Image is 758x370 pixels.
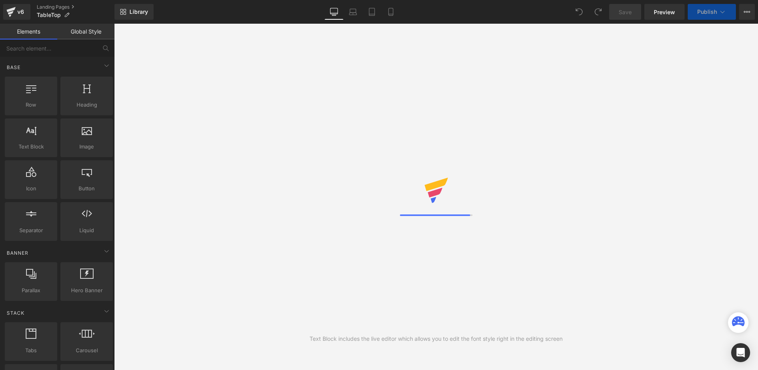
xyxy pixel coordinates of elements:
span: Base [6,64,21,71]
button: Publish [688,4,736,20]
span: Tabs [7,346,55,355]
span: Text Block [7,143,55,151]
span: Banner [6,249,29,257]
button: Undo [571,4,587,20]
a: Tablet [362,4,381,20]
span: Liquid [63,226,111,235]
a: Desktop [325,4,343,20]
span: Image [63,143,111,151]
span: Icon [7,184,55,193]
div: Text Block includes the live editor which allows you to edit the font style right in the editing ... [310,334,563,343]
span: Hero Banner [63,286,111,295]
a: Laptop [343,4,362,20]
button: More [739,4,755,20]
span: Save [619,8,632,16]
span: Publish [697,9,717,15]
span: Stack [6,309,25,317]
span: Separator [7,226,55,235]
a: Global Style [57,24,114,39]
a: New Library [114,4,154,20]
span: Parallax [7,286,55,295]
a: Preview [644,4,685,20]
button: Redo [590,4,606,20]
span: Preview [654,8,675,16]
span: Row [7,101,55,109]
span: Heading [63,101,111,109]
div: Open Intercom Messenger [731,343,750,362]
span: Button [63,184,111,193]
a: Mobile [381,4,400,20]
a: v6 [3,4,30,20]
span: Library [129,8,148,15]
a: Landing Pages [37,4,114,10]
span: TableTop [37,12,61,18]
div: v6 [16,7,26,17]
span: Carousel [63,346,111,355]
